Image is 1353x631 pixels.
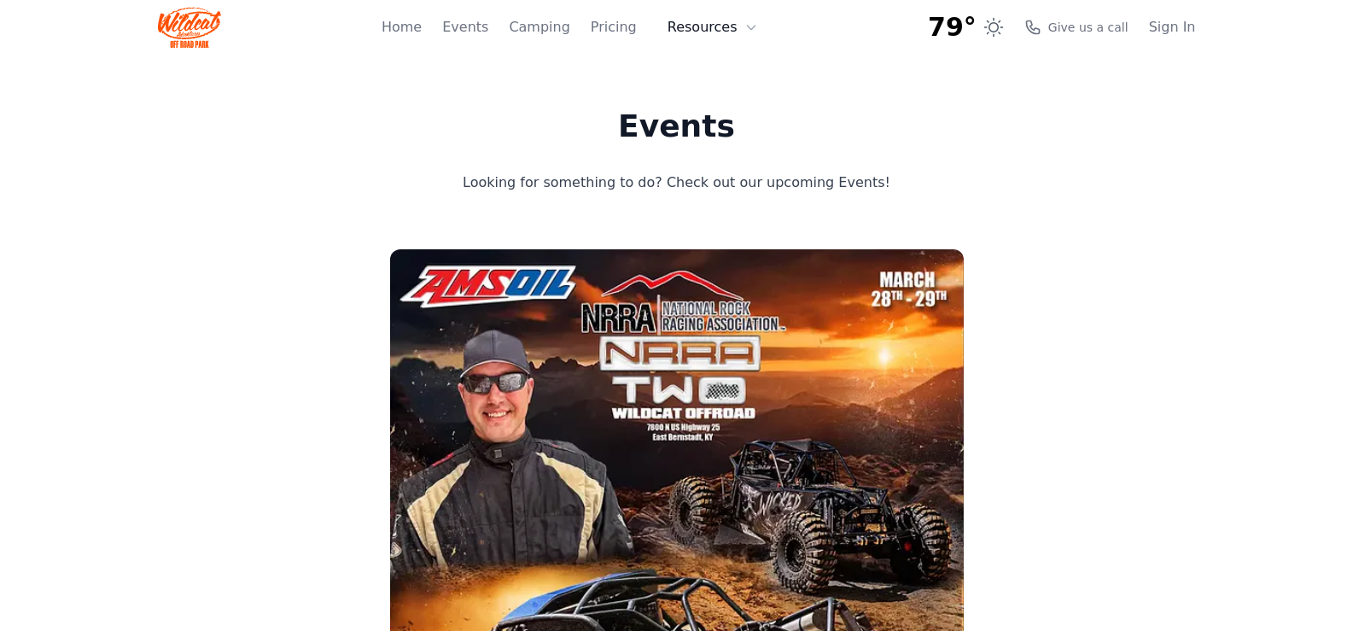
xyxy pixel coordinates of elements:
span: 79° [928,12,977,43]
a: Sign In [1149,17,1196,38]
a: Events [442,17,488,38]
a: Camping [509,17,569,38]
button: Resources [657,10,768,44]
p: Looking for something to do? Check out our upcoming Events! [394,171,959,195]
a: Pricing [591,17,637,38]
h1: Events [394,109,959,143]
a: Give us a call [1024,19,1128,36]
img: Wildcat Logo [158,7,222,48]
span: Give us a call [1048,19,1128,36]
a: Home [382,17,422,38]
